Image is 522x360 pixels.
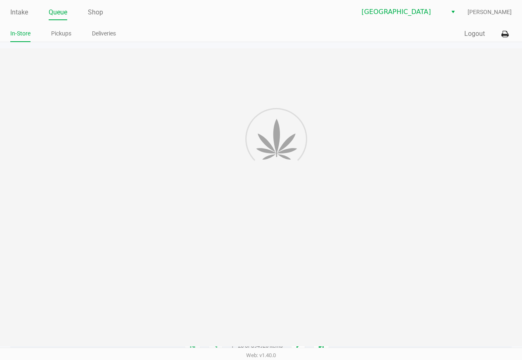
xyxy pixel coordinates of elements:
[10,7,28,18] a: Intake
[51,28,71,39] a: Pickups
[10,28,31,39] a: In-Store
[464,29,485,39] button: Logout
[447,5,459,19] button: Select
[49,7,67,18] a: Queue
[88,7,103,18] a: Shop
[92,28,116,39] a: Deliveries
[246,352,276,358] span: Web: v1.40.0
[468,8,512,16] span: [PERSON_NAME]
[362,7,442,17] span: [GEOGRAPHIC_DATA]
